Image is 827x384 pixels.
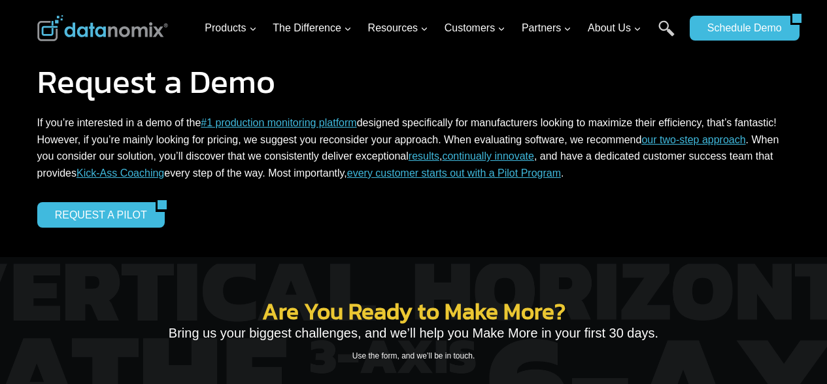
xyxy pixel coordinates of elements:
[205,20,256,37] span: Products
[445,20,505,37] span: Customers
[368,20,428,37] span: Resources
[690,16,790,41] a: Schedule Demo
[76,167,164,179] a: Kick-Ass Coaching
[522,20,571,37] span: Partners
[199,7,683,50] nav: Primary Navigation
[37,202,156,227] a: REQUEST A PILOT
[347,167,561,179] a: every customer starts out with a Pilot Program
[658,20,675,50] a: Search
[37,114,790,181] p: If you’re interested in a demo of the designed specifically for manufacturers looking to maximize...
[641,134,745,145] a: our two-step approach
[409,150,439,162] a: results
[442,150,534,162] a: continually innovate
[37,15,168,41] img: Datanomix
[273,20,352,37] span: The Difference
[201,117,356,128] a: #1 production monitoring platform
[588,20,641,37] span: About Us
[37,65,790,98] h1: Request a Demo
